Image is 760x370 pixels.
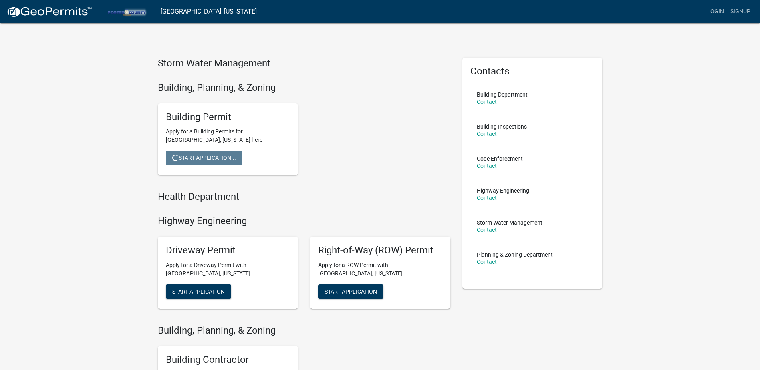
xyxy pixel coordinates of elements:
[318,245,442,256] h5: Right-of-Way (ROW) Permit
[166,354,290,366] h5: Building Contractor
[318,284,383,299] button: Start Application
[477,195,497,201] a: Contact
[166,284,231,299] button: Start Application
[477,92,528,97] p: Building Department
[477,259,497,265] a: Contact
[318,261,442,278] p: Apply for a ROW Permit with [GEOGRAPHIC_DATA], [US_STATE]
[158,191,450,203] h4: Health Department
[477,163,497,169] a: Contact
[477,252,553,257] p: Planning & Zoning Department
[477,227,497,233] a: Contact
[477,188,529,193] p: Highway Engineering
[325,288,377,294] span: Start Application
[477,124,527,129] p: Building Inspections
[158,58,450,69] h4: Storm Water Management
[166,111,290,123] h5: Building Permit
[161,5,257,18] a: [GEOGRAPHIC_DATA], [US_STATE]
[477,99,497,105] a: Contact
[166,245,290,256] h5: Driveway Permit
[477,131,497,137] a: Contact
[172,288,225,294] span: Start Application
[477,220,542,225] p: Storm Water Management
[727,4,754,19] a: Signup
[158,325,450,336] h4: Building, Planning, & Zoning
[158,82,450,94] h4: Building, Planning, & Zoning
[470,66,595,77] h5: Contacts
[166,127,290,144] p: Apply for a Building Permits for [GEOGRAPHIC_DATA], [US_STATE] here
[158,215,450,227] h4: Highway Engineering
[704,4,727,19] a: Login
[166,151,242,165] button: Start Application...
[99,6,154,17] img: Porter County, Indiana
[172,155,236,161] span: Start Application...
[166,261,290,278] p: Apply for a Driveway Permit with [GEOGRAPHIC_DATA], [US_STATE]
[477,156,523,161] p: Code Enforcement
